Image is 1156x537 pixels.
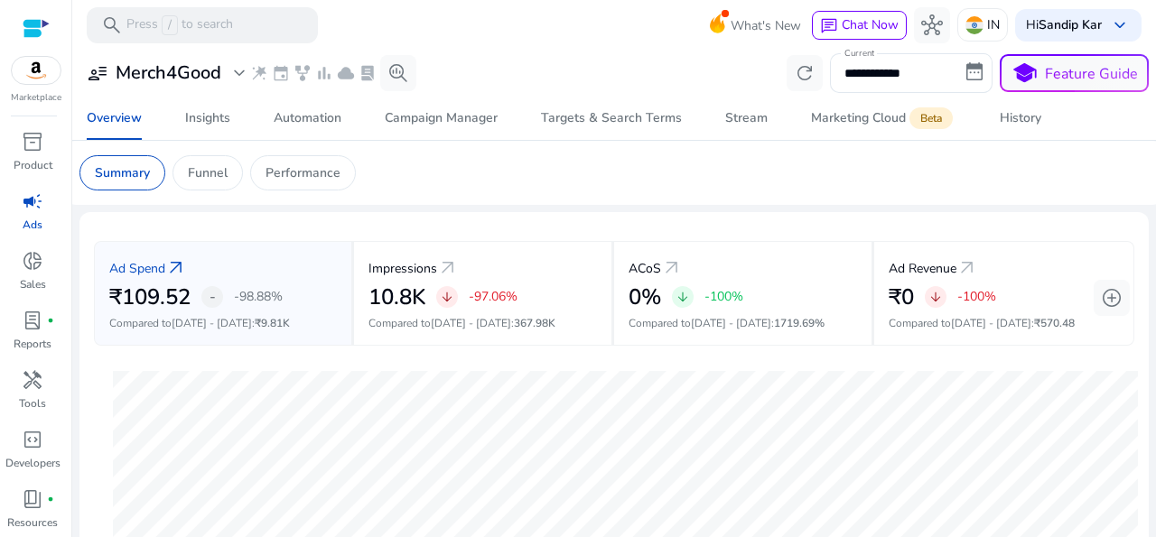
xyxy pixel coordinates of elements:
[22,310,43,331] span: lab_profile
[19,395,46,412] p: Tools
[23,217,42,233] p: Ads
[956,257,978,279] a: arrow_outward
[889,284,914,310] h2: ₹0
[274,112,341,125] div: Automation
[368,315,597,331] p: Compared to :
[185,112,230,125] div: Insights
[109,259,165,278] p: Ad Spend
[14,157,52,173] p: Product
[47,495,54,503] span: fiber_manual_record
[704,291,743,303] p: -100%
[165,257,187,279] a: arrow_outward
[787,55,823,91] button: refresh
[1101,287,1123,309] span: add_circle
[22,131,43,153] span: inventory_2
[629,259,661,278] p: ACoS
[109,315,337,331] p: Compared to :
[812,11,907,40] button: chatChat Now
[794,62,816,84] span: refresh
[162,15,178,35] span: /
[928,290,943,304] span: arrow_downward
[889,315,1119,331] p: Compared to :
[126,15,233,35] p: Press to search
[1109,14,1131,36] span: keyboard_arrow_down
[188,163,228,182] p: Funnel
[12,57,61,84] img: amazon.svg
[87,112,142,125] div: Overview
[1000,54,1149,92] button: schoolFeature Guide
[1011,60,1038,87] span: school
[987,9,1000,41] p: IN
[255,316,290,330] span: ₹9.81K
[22,429,43,450] span: code_blocks
[234,291,283,303] p: -98.88%
[811,111,956,125] div: Marketing Cloud
[47,317,54,324] span: fiber_manual_record
[385,112,498,125] div: Campaign Manager
[541,112,682,125] div: Targets & Search Terms
[272,64,290,82] span: event
[725,112,768,125] div: Stream
[250,64,268,82] span: wand_stars
[5,455,61,471] p: Developers
[1034,316,1075,330] span: ₹570.48
[437,257,459,279] a: arrow_outward
[431,316,511,330] span: [DATE] - [DATE]
[957,291,996,303] p: -100%
[1026,19,1102,32] p: Hi
[14,336,51,352] p: Reports
[315,64,333,82] span: bar_chart
[951,316,1031,330] span: [DATE] - [DATE]
[22,488,43,510] span: book_4
[629,315,857,331] p: Compared to :
[629,284,661,310] h2: 0%
[1000,112,1041,125] div: History
[774,316,825,330] span: 1719.69%
[440,290,454,304] span: arrow_downward
[294,64,312,82] span: family_history
[228,62,250,84] span: expand_more
[172,316,252,330] span: [DATE] - [DATE]
[7,514,58,531] p: Resources
[387,62,409,84] span: search_insights
[842,16,899,33] span: Chat Now
[116,62,221,84] h3: Merch4Good
[266,163,340,182] p: Performance
[95,163,150,182] p: Summary
[337,64,355,82] span: cloud
[909,107,953,129] span: Beta
[1045,63,1138,85] p: Feature Guide
[914,7,950,43] button: hub
[87,62,108,84] span: user_attributes
[368,259,437,278] p: Impressions
[359,64,377,82] span: lab_profile
[889,259,956,278] p: Ad Revenue
[676,290,690,304] span: arrow_downward
[731,10,801,42] span: What's New
[661,257,683,279] a: arrow_outward
[22,369,43,391] span: handyman
[368,284,425,310] h2: 10.8K
[921,14,943,36] span: hub
[965,16,984,34] img: in.svg
[109,284,191,310] h2: ₹109.52
[11,91,61,105] p: Marketplace
[20,276,46,292] p: Sales
[1039,16,1102,33] b: Sandip Kar
[1094,280,1130,316] button: add_circle
[210,286,216,308] span: -
[22,250,43,272] span: donut_small
[469,291,517,303] p: -97.06%
[380,55,416,91] button: search_insights
[691,316,771,330] span: [DATE] - [DATE]
[22,190,43,212] span: campaign
[101,14,123,36] span: search
[514,316,555,330] span: 367.98K
[820,17,838,35] span: chat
